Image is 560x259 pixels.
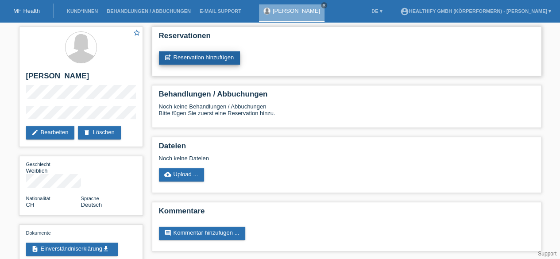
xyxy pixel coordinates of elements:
h2: Dateien [159,142,534,155]
i: comment [164,229,171,236]
a: Kund*innen [62,8,102,14]
a: close [321,2,327,8]
div: Noch keine Dateien [159,155,429,162]
span: Schweiz [26,201,35,208]
a: cloud_uploadUpload ... [159,168,205,182]
i: edit [31,129,39,136]
i: star_border [133,29,141,37]
a: DE ▾ [367,8,386,14]
h2: [PERSON_NAME] [26,72,136,85]
h2: Kommentare [159,207,534,220]
i: close [322,3,326,8]
a: MF Health [13,8,40,14]
span: Nationalität [26,196,50,201]
span: Dokumente [26,230,51,236]
a: Behandlungen / Abbuchungen [102,8,195,14]
a: [PERSON_NAME] [273,8,320,14]
div: Weiblich [26,161,81,174]
h2: Reservationen [159,31,534,45]
h2: Behandlungen / Abbuchungen [159,90,534,103]
a: Support [538,251,556,257]
div: Noch keine Behandlungen / Abbuchungen Bitte fügen Sie zuerst eine Reservation hinzu. [159,103,534,123]
i: account_circle [400,7,409,16]
span: Geschlecht [26,162,50,167]
i: post_add [164,54,171,61]
i: cloud_upload [164,171,171,178]
a: commentKommentar hinzufügen ... [159,227,246,240]
a: editBearbeiten [26,126,75,139]
span: Deutsch [81,201,102,208]
span: Sprache [81,196,99,201]
i: get_app [102,245,109,252]
i: description [31,245,39,252]
a: post_addReservation hinzufügen [159,51,240,65]
i: delete [83,129,90,136]
a: account_circleHealthify GmbH (Körperformern) - [PERSON_NAME] ▾ [395,8,556,14]
a: star_border [133,29,141,38]
a: deleteLöschen [78,126,120,139]
a: E-Mail Support [195,8,246,14]
a: descriptionEinverständniserklärungget_app [26,243,118,256]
